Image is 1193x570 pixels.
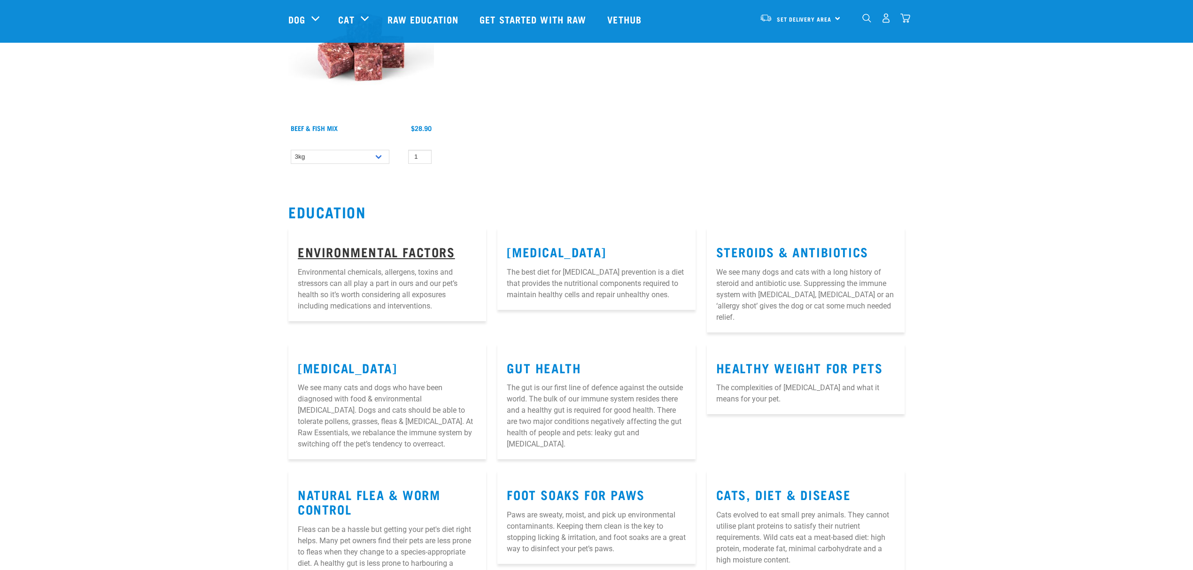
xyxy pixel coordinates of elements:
span: Set Delivery Area [777,17,831,21]
a: Cat [338,12,354,26]
a: Dog [288,12,305,26]
p: Paws are sweaty, moist, and pick up environmental contaminants. Keeping them clean is the key to ... [507,509,686,555]
h2: Education [288,203,905,220]
div: $28.90 [411,124,432,132]
a: Gut Health [507,364,581,371]
a: Cats, Diet & Disease [716,491,851,498]
img: home-icon@2x.png [900,13,910,23]
p: We see many cats and dogs who have been diagnosed with food & environmental [MEDICAL_DATA]. Dogs ... [298,382,477,450]
a: [MEDICAL_DATA] [298,364,397,371]
img: home-icon-1@2x.png [862,14,871,23]
p: Cats evolved to eat small prey animals. They cannot utilise plant proteins to satisfy their nutri... [716,509,895,566]
a: [MEDICAL_DATA] [507,248,606,255]
a: Healthy Weight for Pets [716,364,883,371]
a: Natural Flea & Worm Control [298,491,440,512]
a: Beef & Fish Mix [291,126,338,130]
p: The best diet for [MEDICAL_DATA] prevention is a diet that provides the nutritional components re... [507,267,686,300]
a: Raw Education [378,0,470,38]
a: Vethub [598,0,653,38]
input: 1 [408,150,432,164]
p: We see many dogs and cats with a long history of steroid and antibiotic use. Suppressing the immu... [716,267,895,323]
a: Get started with Raw [470,0,598,38]
a: Foot Soaks for Paws [507,491,644,498]
a: Environmental Factors [298,248,455,255]
img: user.png [881,13,891,23]
p: Environmental chemicals, allergens, toxins and stressors can all play a part in ours and our pet’... [298,267,477,312]
img: van-moving.png [759,14,772,22]
a: Steroids & Antibiotics [716,248,868,255]
p: The complexities of [MEDICAL_DATA] and what it means for your pet. [716,382,895,405]
p: The gut is our first line of defence against the outside world. The bulk of our immune system res... [507,382,686,450]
